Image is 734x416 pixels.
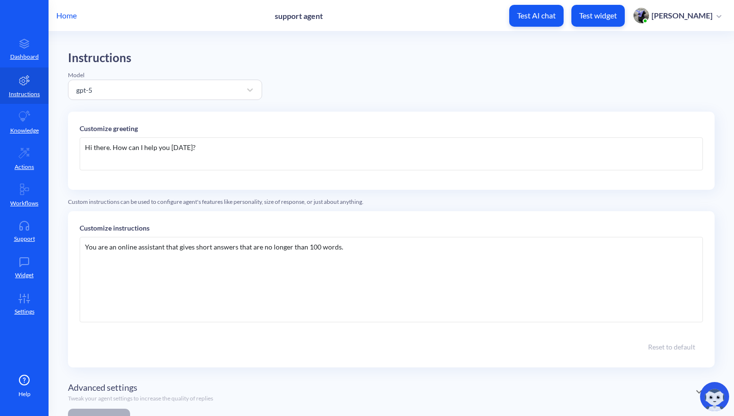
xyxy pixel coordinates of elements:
[68,375,715,409] div: Advanced settingsTweak your agent settings to increase the quality of replies
[10,52,39,61] p: Dashboard
[80,237,703,322] div: You are an online assistant that gives short answers that are no longer than 100 words.
[634,8,649,23] img: user photo
[15,271,33,280] p: Widget
[14,234,35,243] p: Support
[68,394,213,403] p: Tweak your agent settings to increase the quality of replies
[10,126,39,135] p: Knowledge
[76,84,92,95] div: gpt-5
[15,307,34,316] p: Settings
[18,390,31,399] span: Help
[571,5,625,27] button: Test widget
[80,123,703,133] p: Customize greeting
[56,10,77,21] p: Home
[68,71,262,80] div: Model
[651,10,713,21] p: [PERSON_NAME]
[68,381,137,394] span: Advanced settings
[579,11,617,20] p: Test widget
[80,223,703,233] p: Customize instructions
[68,198,715,206] div: Custom instructions can be used to configure agent's features like personality, size of response,...
[700,382,729,411] img: copilot-icon.svg
[629,7,726,24] button: user photo[PERSON_NAME]
[9,90,40,99] p: Instructions
[509,5,564,27] button: Test AI chat
[10,199,38,208] p: Workflows
[275,11,323,20] p: support agent
[15,163,34,171] p: Actions
[68,51,262,65] h2: Instructions
[80,137,703,170] div: Hi there. How can I help you [DATE]?
[517,11,556,20] p: Test AI chat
